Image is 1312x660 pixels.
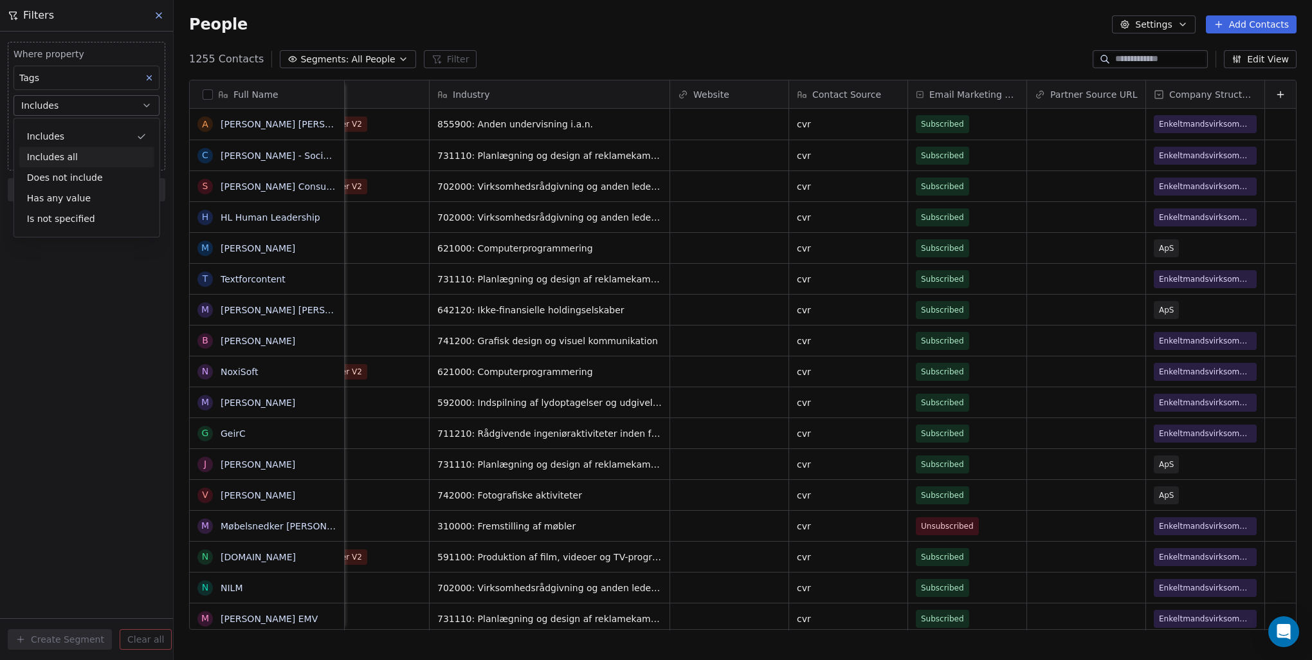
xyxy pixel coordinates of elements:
[437,242,662,255] span: 621000: Computerprogrammering
[221,243,295,253] a: [PERSON_NAME]
[221,428,246,439] a: GeirC
[797,458,900,471] span: cvr
[221,552,296,562] a: [DOMAIN_NAME]
[19,188,154,208] div: Has any value
[437,489,662,502] span: 742000: Fotografiske aktiviteter
[797,365,900,378] span: cvr
[221,459,295,470] a: [PERSON_NAME]
[789,80,907,108] div: Contact Source
[1146,80,1264,108] div: Company Structure
[1159,612,1252,625] span: Enkeltmandsvirksomhed
[221,336,295,346] a: [PERSON_NAME]
[921,149,964,162] span: Subscribed
[201,396,209,409] div: M
[1206,15,1297,33] button: Add Contacts
[797,242,900,255] span: cvr
[221,181,346,192] a: [PERSON_NAME] Consulting
[202,118,208,131] div: A
[190,109,345,630] div: grid
[201,303,209,316] div: M
[430,80,670,108] div: Industry
[1159,365,1252,378] span: Enkeltmandsvirksomhed
[437,304,662,316] span: 642120: Ikke-finansielle holdingselskaber
[1159,149,1252,162] span: Enkeltmandsvirksomhed
[19,167,154,188] div: Does not include
[204,457,206,471] div: J
[921,180,964,193] span: Subscribed
[19,208,154,229] div: Is not specified
[921,335,964,347] span: Subscribed
[797,273,900,286] span: cvr
[797,180,900,193] span: cvr
[1159,551,1252,564] span: Enkeltmandsvirksomhed
[19,126,154,147] div: Includes
[437,335,662,347] span: 741200: Grafisk design og visuel kommunikation
[812,88,881,101] span: Contact Source
[437,211,662,224] span: 702000: Virksomhedsrådgivning og anden ledelsesrådgivning
[437,396,662,409] span: 592000: Indspilning af lydoptagelser og udgivelse af musik
[921,427,964,440] span: Subscribed
[797,612,900,625] span: cvr
[1159,304,1174,316] span: ApS
[437,427,662,440] span: 711210: Rådgivende ingeniøraktiviteter inden for byggeri og anlægsarbejder
[221,490,295,500] a: [PERSON_NAME]
[1169,88,1257,101] span: Company Structure
[1159,427,1252,440] span: Enkeltmandsvirksomhed
[202,210,209,224] div: H
[189,15,248,34] span: People
[19,147,154,167] div: Includes all
[221,583,242,593] a: NILM
[14,126,159,229] div: Suggestions
[1159,118,1252,131] span: Enkeltmandsvirksomhed
[670,80,788,108] div: Website
[221,119,373,129] a: [PERSON_NAME] [PERSON_NAME]
[921,396,964,409] span: Subscribed
[351,53,395,66] span: All People
[203,179,208,193] div: S
[1050,88,1138,101] span: Partner Source URL
[1159,242,1174,255] span: ApS
[201,241,209,255] div: M
[437,520,662,533] span: 310000: Fremstilling af møbler
[437,180,662,193] span: 702000: Virksomhedsrådgivning og anden ledelsesrådgivning
[921,489,964,502] span: Subscribed
[797,489,900,502] span: cvr
[797,582,900,594] span: cvr
[221,305,373,315] a: [PERSON_NAME] [PERSON_NAME]
[300,53,349,66] span: Segments:
[221,274,286,284] a: Textforcontent
[921,551,964,564] span: Subscribed
[233,88,278,101] span: Full Name
[1159,335,1252,347] span: Enkeltmandsvirksomhed
[797,427,900,440] span: cvr
[221,151,367,161] a: [PERSON_NAME] - Social Agency
[921,458,964,471] span: Subscribed
[202,426,209,440] div: G
[202,365,208,378] div: N
[1159,273,1252,286] span: Enkeltmandsvirksomhed
[189,51,264,67] span: 1255 Contacts
[201,612,209,625] div: M
[921,242,964,255] span: Subscribed
[1027,80,1145,108] div: Partner Source URL
[797,211,900,224] span: cvr
[921,304,964,316] span: Subscribed
[921,273,964,286] span: Subscribed
[797,335,900,347] span: cvr
[221,614,318,624] a: [PERSON_NAME] EMV
[202,488,208,502] div: V
[437,118,662,131] span: 855900: Anden undervisning i.a.n.
[1159,520,1252,533] span: Enkeltmandsvirksomhed
[221,398,295,408] a: [PERSON_NAME]
[921,211,964,224] span: Subscribed
[921,365,964,378] span: Subscribed
[1159,458,1174,471] span: ApS
[201,519,209,533] div: M
[221,521,385,531] a: Møbelsnedker [PERSON_NAME] Dam
[203,272,208,286] div: T
[190,80,344,108] div: Full Name
[437,612,662,625] span: 731110: Planlægning og design af reklamekampagner
[202,550,208,564] div: N
[1159,489,1174,502] span: ApS
[921,520,974,533] span: Unsubscribed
